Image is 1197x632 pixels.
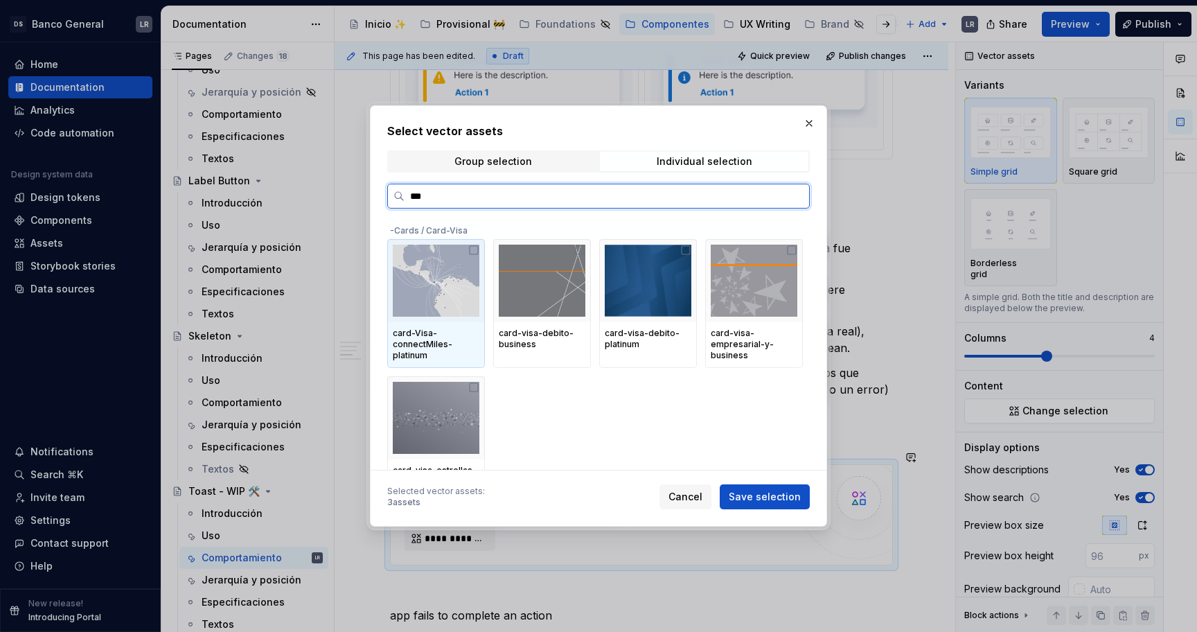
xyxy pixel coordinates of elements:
div: card-visa-empresarial-y-business [711,328,797,361]
div: card-Visa-connectMiles-platinum [393,328,479,361]
div: card-visa-debito-platinum [605,328,691,350]
span: Cancel [668,490,702,504]
div: Individual selection [657,156,752,167]
button: Save selection [720,484,810,509]
div: 3 assets [387,497,485,508]
span: Save selection [729,490,801,504]
h2: Select vector assets [387,123,810,139]
div: card-visa-debito-business [499,328,585,350]
button: Cancel [659,484,711,509]
div: -Cards / Card-Visa [387,217,803,239]
div: Selected vector assets : [387,486,485,497]
div: Group selection [454,156,532,167]
div: card-visa-estrellas-platinum [393,465,479,487]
